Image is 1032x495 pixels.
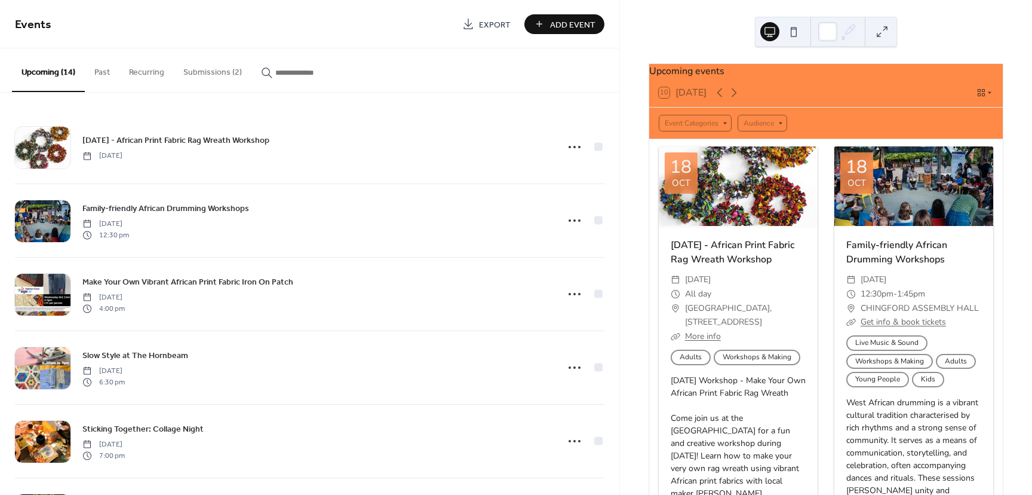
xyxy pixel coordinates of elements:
span: Make Your Own Vibrant African Print Fabric Iron On Patch [82,276,293,289]
span: [DATE] [685,273,711,287]
button: Upcoming (14) [12,48,85,92]
a: Slow Style at The Hornbeam [82,349,188,362]
span: [DATE] [82,292,125,303]
div: ​ [846,301,856,316]
span: [DATE] [82,366,125,377]
button: Recurring [119,48,174,91]
span: Slow Style at The Hornbeam [82,350,188,362]
span: 1:45pm [897,287,925,301]
span: [DATE] - African Print Fabric Rag Wreath Workshop [82,135,269,147]
span: Export [479,19,511,31]
div: 18 [670,158,692,176]
span: 12:30 pm [82,230,129,240]
span: 7:00 pm [82,450,125,461]
a: Make Your Own Vibrant African Print Fabric Iron On Patch [82,275,293,289]
div: Upcoming events [649,64,1003,78]
div: ​ [846,287,856,301]
div: ​ [671,287,680,301]
span: [DATE] [82,219,129,230]
span: 12:30pm [861,287,893,301]
span: [DATE] [861,273,886,287]
a: Export [453,14,520,34]
div: ​ [671,301,680,316]
span: - [893,287,897,301]
span: [DATE] [82,439,125,450]
span: [GEOGRAPHIC_DATA], [STREET_ADDRESS] [685,301,806,330]
a: Family-friendly African Drumming Workshops [846,239,947,266]
a: Sticking Together: Collage Night [82,422,204,436]
button: Past [85,48,119,91]
div: 18 [846,158,867,176]
a: Get info & book tickets [861,316,946,328]
div: ​ [671,329,680,344]
a: More info [685,331,721,342]
span: Sticking Together: Collage Night [82,423,204,436]
span: 6:30 pm [82,377,125,387]
span: Events [15,13,51,36]
span: 4:00 pm [82,303,125,314]
div: Oct [847,179,866,188]
div: ​ [671,273,680,287]
div: ​ [846,273,856,287]
span: All day [685,287,711,301]
span: [DATE] [82,151,122,161]
div: Oct [672,179,690,188]
button: Add Event [524,14,604,34]
button: Submissions (2) [174,48,251,91]
a: [DATE] - African Print Fabric Rag Wreath Workshop [671,239,794,266]
span: Add Event [550,19,595,31]
span: Family-friendly African Drumming Workshops [82,203,249,215]
a: [DATE] - African Print Fabric Rag Wreath Workshop [82,133,269,147]
div: ​ [846,315,856,329]
span: CHINGFORD ASSEMBLY HALL [861,301,979,316]
a: Family-friendly African Drumming Workshops [82,201,249,215]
